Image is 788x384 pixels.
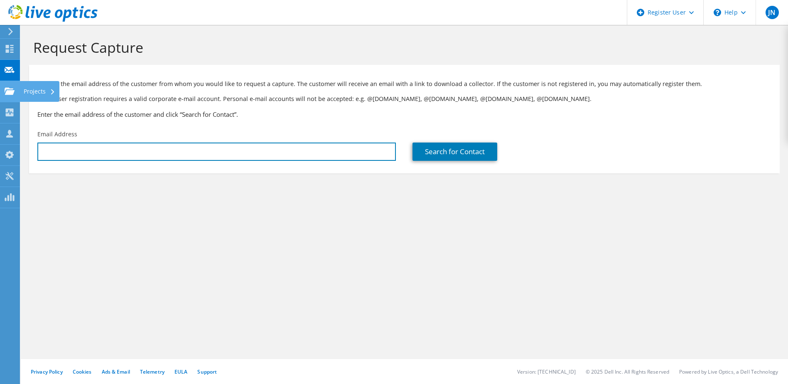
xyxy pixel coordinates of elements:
a: Search for Contact [412,143,497,161]
a: Ads & Email [102,368,130,375]
p: Note: User registration requires a valid corporate e-mail account. Personal e-mail accounts will ... [37,94,771,103]
a: Cookies [73,368,92,375]
li: © 2025 Dell Inc. All Rights Reserved [586,368,669,375]
li: Powered by Live Optics, a Dell Technology [679,368,778,375]
h3: Enter the email address of the customer and click “Search for Contact”. [37,110,771,119]
a: Privacy Policy [31,368,63,375]
h1: Request Capture [33,39,771,56]
a: Telemetry [140,368,164,375]
div: Projects [20,81,59,102]
label: Email Address [37,130,77,138]
li: Version: [TECHNICAL_ID] [517,368,576,375]
a: Support [197,368,217,375]
span: JN [766,6,779,19]
p: Provide the email address of the customer from whom you would like to request a capture. The cust... [37,79,771,89]
a: EULA [174,368,187,375]
svg: \n [714,9,721,16]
